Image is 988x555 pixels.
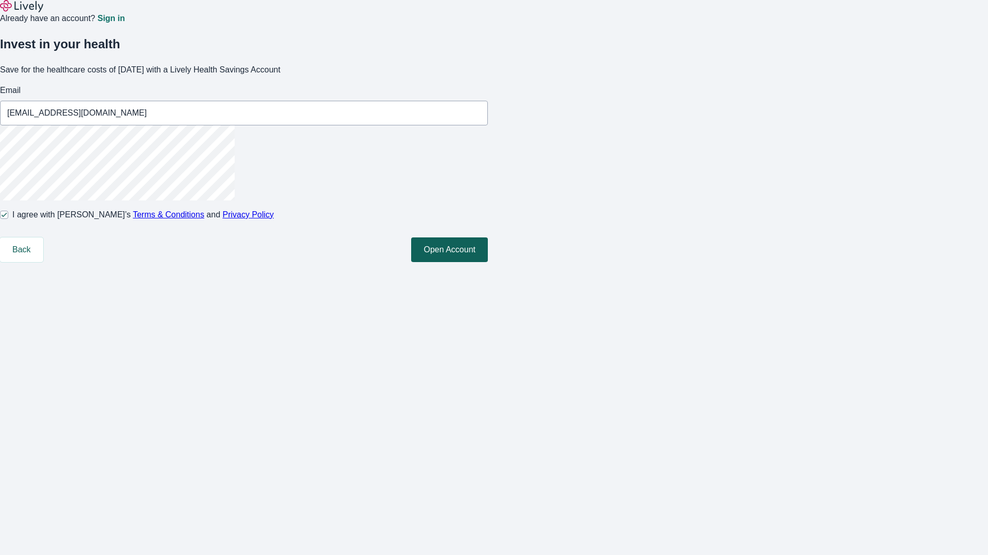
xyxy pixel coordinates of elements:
[133,210,204,219] a: Terms & Conditions
[411,237,488,262] button: Open Account
[223,210,274,219] a: Privacy Policy
[12,209,274,221] span: I agree with [PERSON_NAME]’s and
[97,14,125,23] a: Sign in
